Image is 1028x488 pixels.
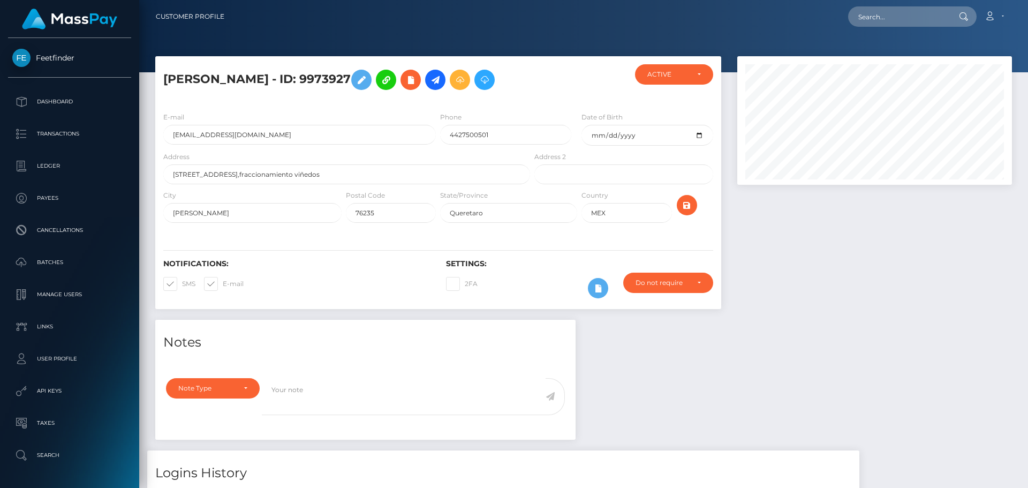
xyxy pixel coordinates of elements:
label: Address [163,152,190,162]
h6: Settings: [446,259,713,268]
p: Ledger [12,158,127,174]
a: Initiate Payout [425,70,445,90]
input: Search... [848,6,949,27]
a: Customer Profile [156,5,224,28]
img: MassPay Logo [22,9,117,29]
div: Do not require [636,279,689,287]
a: User Profile [8,346,131,372]
a: API Keys [8,378,131,404]
p: API Keys [12,383,127,399]
label: Country [581,191,608,200]
p: Links [12,319,127,335]
label: SMS [163,277,195,291]
p: User Profile [12,351,127,367]
label: 2FA [446,277,478,291]
p: Manage Users [12,287,127,303]
a: Cancellations [8,217,131,244]
a: Transactions [8,121,131,147]
div: Note Type [178,384,235,393]
button: ACTIVE [635,64,713,85]
p: Cancellations [12,222,127,238]
div: ACTIVE [647,70,689,79]
h4: Notes [163,333,568,352]
p: Taxes [12,415,127,431]
a: Ledger [8,153,131,179]
button: Note Type [166,378,260,399]
label: E-mail [163,112,184,122]
a: Taxes [8,410,131,437]
a: Dashboard [8,88,131,115]
h4: Logins History [155,464,851,483]
p: Batches [12,254,127,271]
a: Payees [8,185,131,212]
a: Search [8,442,131,469]
button: Do not require [623,273,713,293]
label: Address 2 [534,152,566,162]
a: Batches [8,249,131,276]
label: State/Province [440,191,488,200]
label: E-mail [204,277,244,291]
label: City [163,191,176,200]
a: Manage Users [8,281,131,308]
label: Date of Birth [581,112,623,122]
p: Search [12,447,127,463]
label: Phone [440,112,462,122]
span: Feetfinder [8,53,131,63]
img: Feetfinder [12,49,31,67]
p: Dashboard [12,94,127,110]
p: Transactions [12,126,127,142]
label: Postal Code [346,191,385,200]
h6: Notifications: [163,259,430,268]
p: Payees [12,190,127,206]
h5: [PERSON_NAME] - ID: 9973927 [163,64,524,95]
a: Links [8,313,131,340]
